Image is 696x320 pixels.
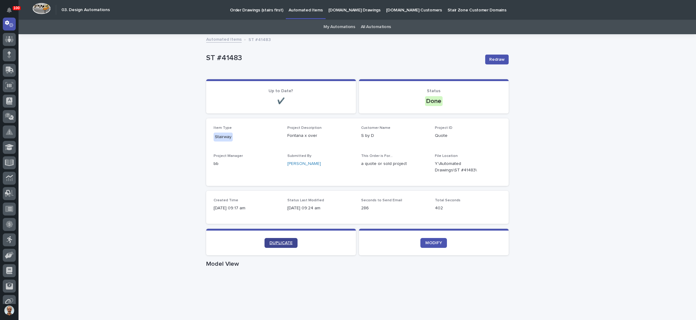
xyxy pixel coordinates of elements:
p: 100 [14,6,20,10]
span: DUPLICATE [269,241,293,245]
p: Fontana x over [287,133,354,139]
p: Quote [435,133,501,139]
span: Project Manager [214,154,243,158]
: Y:\Automated Drawings\ST #41483\ [435,161,486,174]
span: Item Type [214,126,232,130]
button: Redraw [485,55,509,64]
span: Project ID [435,126,452,130]
a: Automated Items [206,35,242,43]
span: Status [427,89,440,93]
a: DUPLICATE [265,238,298,248]
span: This Order is For... [361,154,393,158]
span: Status Last Modified [287,199,324,202]
a: [PERSON_NAME] [287,161,321,167]
span: Project Description [287,126,322,130]
p: ST #41483 [206,54,480,63]
button: Notifications [3,4,16,17]
div: Stairway [214,133,233,142]
h2: 03. Design Automations [61,7,110,13]
span: Redraw [489,56,505,63]
p: S by D [361,133,427,139]
p: bb [214,161,280,167]
span: File Location [435,154,458,158]
p: a quote or sold project [361,161,427,167]
p: ST #41483 [248,36,271,43]
h1: Model View [206,260,509,268]
p: [DATE] 09:24 am [287,205,354,211]
span: Seconds to Send Email [361,199,402,202]
p: 402 [435,205,501,211]
span: Total Seconds [435,199,461,202]
button: users-avatar [3,304,16,317]
div: Notifications100 [8,7,16,17]
div: Done [425,96,443,106]
p: [DATE] 09:17 am [214,205,280,211]
span: Up to Date? [269,89,293,93]
span: MODIFY [425,241,442,245]
a: MODIFY [420,238,447,248]
p: 286 [361,205,427,211]
span: Submitted By [287,154,311,158]
img: Workspace Logo [32,3,51,14]
a: My Automations [323,20,355,34]
span: Customer Name [361,126,390,130]
span: Created Time [214,199,238,202]
a: All Automations [361,20,391,34]
p: ✔️ [214,97,348,105]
